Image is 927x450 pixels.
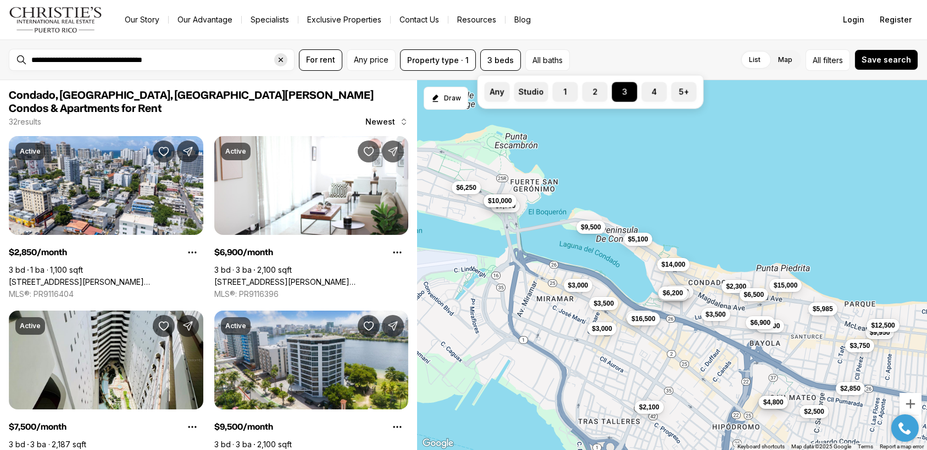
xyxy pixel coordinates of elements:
[568,281,589,290] span: $3,000
[386,241,408,263] button: Property options
[664,285,693,298] button: $5,500
[391,12,448,27] button: Contact Us
[850,341,870,350] span: $3,750
[627,312,659,325] button: $16,500
[880,15,912,24] span: Register
[181,241,203,263] button: Property options
[760,322,780,330] span: $3,500
[880,443,924,449] a: Report a map error
[840,384,861,393] span: $2,850
[225,322,246,330] p: Active
[628,235,648,244] span: $5,100
[9,277,203,287] a: 172 CALLE TAFT #102, SAN JUAN PR, 00907
[854,49,918,70] button: Save search
[177,315,199,337] button: Share Property
[20,147,41,156] p: Active
[858,443,873,449] a: Terms (opens in new tab)
[298,12,390,27] a: Exclusive Properties
[495,201,515,210] span: $5,750
[671,82,697,102] label: 5+
[751,318,771,327] span: $6,900
[769,50,801,70] label: Map
[756,319,785,333] button: $3,500
[177,140,199,162] button: Share Property
[639,402,659,411] span: $2,100
[836,382,865,395] button: $2,850
[214,277,409,287] a: 1359 LUCHETTI ST #5, SAN JUAN PR, 00907
[9,117,41,126] p: 32 results
[657,257,690,271] button: $14,000
[587,322,617,335] button: $3,000
[242,12,298,27] a: Specialists
[452,181,481,194] button: $6,250
[721,279,751,292] button: $2,300
[626,311,655,324] button: $2,700
[660,288,689,301] button: $5,999
[612,82,637,102] label: 3
[746,316,775,329] button: $6,900
[116,12,168,27] a: Our Story
[581,223,601,232] span: $9,500
[488,196,512,205] span: $10,000
[590,297,619,310] button: $3,500
[873,9,918,31] button: Register
[354,55,388,64] span: Any price
[20,322,41,330] p: Active
[740,288,769,301] button: $6,500
[484,194,516,207] button: $10,000
[299,49,342,71] button: For rent
[744,290,764,299] span: $6,500
[169,12,241,27] a: Our Advantage
[400,49,476,71] button: Property type · 1
[800,404,829,418] button: $2,500
[525,49,570,71] button: All baths
[448,12,505,27] a: Resources
[701,307,730,320] button: $3,500
[564,279,593,292] button: $3,000
[759,396,788,409] button: $4,800
[9,7,103,33] img: logo
[806,49,850,71] button: Allfilters
[386,416,408,438] button: Property options
[424,87,468,110] button: Start drawing
[808,302,837,315] button: $5,985
[359,111,415,133] button: Newest
[669,287,689,296] span: $5,500
[900,393,922,415] button: Zoom in
[9,90,374,114] span: Condado, [GEOGRAPHIC_DATA], [GEOGRAPHIC_DATA][PERSON_NAME] Condos & Apartments for Rent
[365,117,395,126] span: Newest
[491,199,520,212] button: $5,750
[358,315,380,337] button: Save Property: 860 ASHFORD AVE #7B
[456,183,476,192] span: $6,250
[658,288,687,301] button: $4,900
[225,147,246,156] p: Active
[553,82,578,102] label: 1
[846,339,875,352] button: $3,750
[862,55,911,64] span: Save search
[635,400,664,413] button: $2,100
[865,325,895,339] button: $9,950
[658,286,687,299] button: $6,200
[791,443,851,449] span: Map data ©2025 Google
[514,82,548,102] label: Studio
[763,398,784,407] span: $4,800
[181,416,203,438] button: Property options
[867,319,899,332] button: $12,500
[631,314,655,323] span: $16,500
[726,282,746,290] span: $2,300
[870,328,890,336] span: $9,950
[274,49,294,70] button: Clear search input
[347,49,396,71] button: Any price
[153,315,175,337] button: Save Property: 550 AVENIDA CONSTITUCION #1507
[306,55,335,64] span: For rent
[576,221,606,234] button: $9,500
[769,278,802,291] button: $15,000
[594,299,614,308] span: $3,500
[706,310,726,318] span: $3,500
[774,280,797,289] span: $15,000
[480,49,521,71] button: 3 beds
[153,140,175,162] button: Save Property: 172 CALLE TAFT #102
[813,54,821,66] span: All
[382,315,404,337] button: Share Property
